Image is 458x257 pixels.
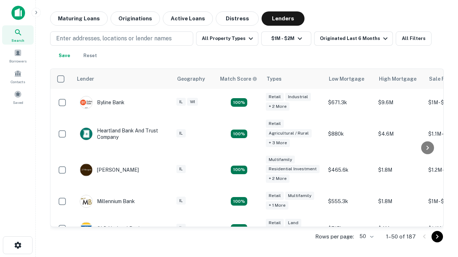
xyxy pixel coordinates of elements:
div: IL [176,224,186,232]
div: Millennium Bank [80,195,135,208]
td: $4.6M [375,116,425,152]
button: Lenders [262,11,304,26]
div: [PERSON_NAME] [80,163,139,176]
button: Distress [216,11,259,26]
div: Retail [266,93,284,101]
a: Contacts [2,67,34,86]
div: Capitalize uses an advanced AI algorithm to match your search with the best lender. The match sco... [220,75,257,83]
div: WI [187,98,198,106]
div: Multifamily [285,192,314,200]
div: Geography [177,75,205,83]
td: $465.6k [325,152,375,188]
a: Borrowers [2,46,34,65]
div: Retail [266,219,284,227]
th: Lender [73,69,173,89]
div: Matching Properties: 27, hasApolloMatch: undefined [231,166,247,174]
div: Lender [77,75,94,83]
p: Rows per page: [315,232,354,241]
div: + 1 more [266,201,288,210]
img: picture [80,222,92,235]
th: Geography [173,69,216,89]
div: Matching Properties: 18, hasApolloMatch: undefined [231,224,247,233]
div: Land [285,219,301,227]
div: Retail [266,120,284,128]
iframe: Chat Widget [422,177,458,211]
button: Reset [79,49,102,63]
span: Borrowers [9,58,26,64]
div: High Mortgage [379,75,416,83]
div: Retail [266,192,284,200]
button: All Filters [396,31,432,46]
span: Contacts [11,79,25,85]
div: + 3 more [266,139,290,147]
div: Heartland Bank And Trust Company [80,127,166,140]
button: Go to next page [432,231,443,242]
div: IL [176,165,186,173]
span: Saved [13,100,23,105]
img: picture [80,164,92,176]
div: Multifamily [266,156,295,164]
td: $715k [325,215,375,242]
div: + 2 more [266,102,289,111]
a: Search [2,25,34,45]
button: Active Loans [163,11,213,26]
img: picture [80,128,92,140]
button: All Property Types [196,31,258,46]
img: picture [80,96,92,109]
p: Enter addresses, locations or lender names [56,34,172,43]
img: capitalize-icon.png [11,6,25,20]
div: Industrial [285,93,311,101]
div: Matching Properties: 17, hasApolloMatch: undefined [231,130,247,138]
td: $880k [325,116,375,152]
div: Types [267,75,282,83]
th: Low Mortgage [325,69,375,89]
div: Matching Properties: 22, hasApolloMatch: undefined [231,98,247,107]
td: $671.3k [325,89,375,116]
div: Residential Investment [266,165,320,173]
a: Saved [2,87,34,107]
button: $1M - $2M [261,31,311,46]
button: Originations [111,11,160,26]
th: Capitalize uses an advanced AI algorithm to match your search with the best lender. The match sco... [216,69,262,89]
td: $4M [375,215,425,242]
div: OLD National Bank [80,222,141,235]
button: Enter addresses, locations or lender names [50,31,193,46]
div: Originated Last 6 Months [320,34,390,43]
button: Maturing Loans [50,11,108,26]
th: Types [262,69,325,89]
button: Save your search to get updates of matches that match your search criteria. [53,49,76,63]
div: Byline Bank [80,96,125,109]
div: Matching Properties: 16, hasApolloMatch: undefined [231,197,247,206]
div: 50 [357,231,375,242]
td: $1.8M [375,152,425,188]
div: Low Mortgage [329,75,364,83]
div: IL [176,129,186,137]
td: $9.6M [375,89,425,116]
span: Search [11,37,24,43]
td: $555.3k [325,188,375,215]
h6: Match Score [220,75,256,83]
div: Agricultural / Rural [266,129,312,137]
div: IL [176,197,186,205]
img: picture [80,195,92,207]
div: IL [176,98,186,106]
button: Originated Last 6 Months [314,31,393,46]
p: 1–50 of 187 [386,232,416,241]
th: High Mortgage [375,69,425,89]
td: $1.8M [375,188,425,215]
div: + 2 more [266,175,289,183]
